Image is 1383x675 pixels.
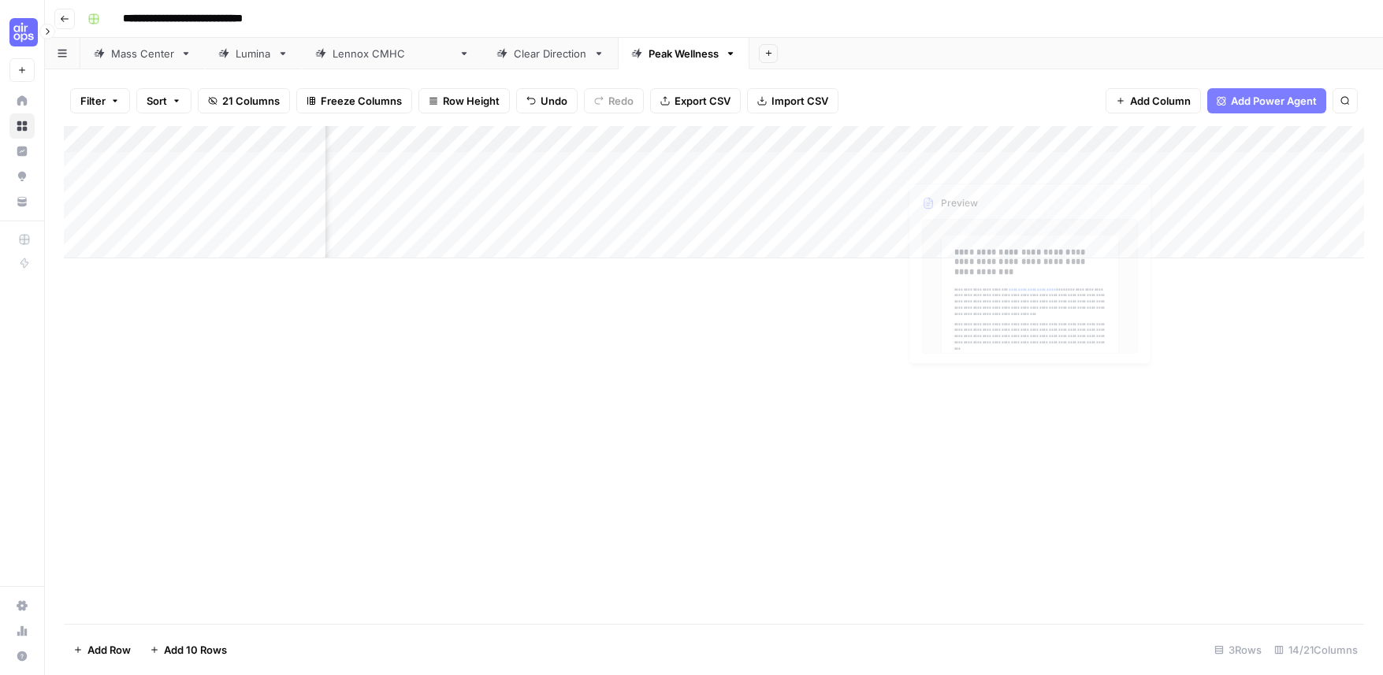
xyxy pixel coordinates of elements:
[1106,88,1201,113] button: Add Column
[771,93,828,109] span: Import CSV
[1130,93,1191,109] span: Add Column
[140,637,236,662] button: Add 10 Rows
[584,88,644,113] button: Redo
[80,93,106,109] span: Filter
[418,88,510,113] button: Row Height
[514,46,587,61] div: Clear Direction
[80,38,205,69] a: Mass Center
[302,38,483,69] a: [PERSON_NAME] CMHC
[236,46,271,61] div: Lumina
[650,88,741,113] button: Export CSV
[9,643,35,669] button: Help + Support
[147,93,167,109] span: Sort
[333,46,452,61] div: [PERSON_NAME] CMHC
[136,88,191,113] button: Sort
[1207,88,1326,113] button: Add Power Agent
[205,38,302,69] a: Lumina
[87,642,131,658] span: Add Row
[9,88,35,113] a: Home
[198,88,290,113] button: 21 Columns
[9,618,35,643] a: Usage
[164,642,227,658] span: Add 10 Rows
[618,38,749,69] a: Peak Wellness
[649,46,719,61] div: Peak Wellness
[541,93,567,109] span: Undo
[608,93,634,109] span: Redo
[296,88,412,113] button: Freeze Columns
[675,93,731,109] span: Export CSV
[9,18,38,46] img: Cohort 4 Logo
[111,46,174,61] div: Mass Center
[1268,637,1364,662] div: 14/21 Columns
[321,93,402,109] span: Freeze Columns
[9,593,35,618] a: Settings
[1231,93,1317,109] span: Add Power Agent
[9,139,35,164] a: Insights
[516,88,578,113] button: Undo
[9,164,35,189] a: Opportunities
[222,93,280,109] span: 21 Columns
[747,88,838,113] button: Import CSV
[483,38,618,69] a: Clear Direction
[443,93,500,109] span: Row Height
[9,13,35,52] button: Workspace: Cohort 4
[1208,637,1268,662] div: 3 Rows
[9,113,35,139] a: Browse
[70,88,130,113] button: Filter
[9,189,35,214] a: Your Data
[64,637,140,662] button: Add Row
